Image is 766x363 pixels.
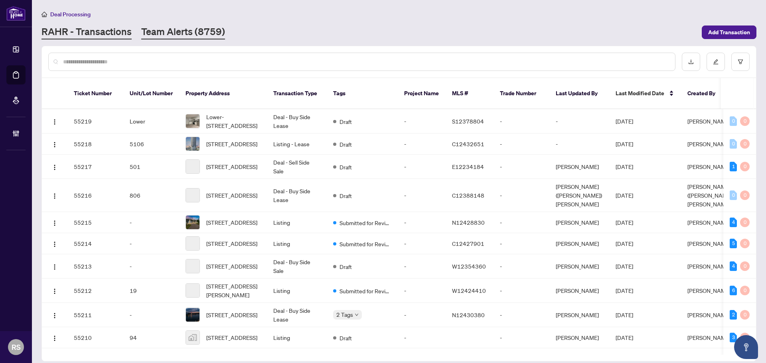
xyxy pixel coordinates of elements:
span: [DATE] [616,118,633,125]
div: 0 [740,190,750,200]
span: [DATE] [616,263,633,270]
td: Listing - Lease [267,133,327,155]
td: - [494,179,549,212]
td: 806 [123,179,179,212]
span: [DATE] [616,163,633,170]
th: Trade Number [494,78,549,109]
img: Logo [51,288,58,294]
span: N12428830 [452,219,485,226]
div: 0 [740,162,750,171]
span: Submitted for Review [340,239,391,248]
div: 0 [740,218,750,227]
span: [STREET_ADDRESS] [206,139,257,148]
td: [PERSON_NAME] [549,327,609,348]
td: - [398,303,446,327]
th: Created By [681,78,729,109]
span: Last Modified Date [616,89,664,98]
img: logo [6,6,26,21]
img: Logo [51,164,58,171]
span: Add Transaction [708,26,750,39]
th: Unit/Lot Number [123,78,179,109]
div: 0 [740,286,750,295]
img: thumbnail-img [186,114,199,128]
div: 6 [730,286,737,295]
span: C12427901 [452,240,484,247]
td: Deal - Buy Side Lease [267,179,327,212]
th: Tags [327,78,398,109]
img: Logo [51,141,58,148]
button: Logo [48,189,61,202]
img: Logo [51,119,58,125]
span: [PERSON_NAME] ([PERSON_NAME]) [PERSON_NAME] [687,183,734,208]
td: [PERSON_NAME] [549,233,609,254]
td: 94 [123,327,179,348]
span: C12432651 [452,140,484,147]
div: 0 [740,261,750,271]
div: 3 [730,333,737,342]
td: - [494,155,549,179]
div: 2 [730,310,737,320]
td: 55219 [67,109,123,133]
th: MLS # [446,78,494,109]
span: download [688,59,694,65]
span: [PERSON_NAME] [687,287,730,294]
span: [PERSON_NAME] [687,118,730,125]
span: Lower-[STREET_ADDRESS] [206,112,261,130]
th: Transaction Type [267,78,327,109]
span: home [41,12,47,17]
td: [PERSON_NAME] [549,279,609,303]
td: 19 [123,279,179,303]
td: - [398,254,446,279]
div: 0 [740,239,750,248]
div: 0 [740,116,750,126]
th: Project Name [398,78,446,109]
img: Logo [51,335,58,341]
td: - [398,109,446,133]
button: Logo [48,237,61,250]
td: Deal - Buy Side Lease [267,303,327,327]
button: Open asap [734,335,758,359]
span: W12424410 [452,287,486,294]
button: Logo [48,160,61,173]
span: [DATE] [616,311,633,318]
td: - [398,133,446,155]
td: - [123,212,179,233]
button: Logo [48,115,61,128]
td: Deal - Sell Side Sale [267,155,327,179]
span: [PERSON_NAME] [687,140,730,147]
button: Logo [48,331,61,344]
td: Deal - Buy Side Lease [267,109,327,133]
td: 55218 [67,133,123,155]
td: - [398,179,446,212]
button: edit [707,53,725,71]
td: - [398,233,446,254]
td: [PERSON_NAME] [549,212,609,233]
td: Lower [123,109,179,133]
img: Logo [51,220,58,226]
td: - [494,327,549,348]
th: Property Address [179,78,267,109]
td: 55214 [67,233,123,254]
span: Draft [340,334,352,342]
img: thumbnail-img [186,216,199,229]
span: filter [738,59,743,65]
span: Deal Processing [50,11,91,18]
span: RS [12,341,21,353]
td: 55215 [67,212,123,233]
td: - [123,303,179,327]
td: - [549,109,609,133]
span: C12388148 [452,192,484,199]
span: [STREET_ADDRESS] [206,310,257,319]
span: Draft [340,117,352,126]
td: - [494,279,549,303]
td: 5106 [123,133,179,155]
div: 0 [730,139,737,149]
img: Logo [51,193,58,199]
span: [STREET_ADDRESS][PERSON_NAME] [206,282,261,299]
img: Logo [51,312,58,319]
a: Team Alerts (8759) [141,25,225,39]
span: [STREET_ADDRESS] [206,162,257,171]
td: - [549,133,609,155]
button: download [682,53,700,71]
td: - [494,254,549,279]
